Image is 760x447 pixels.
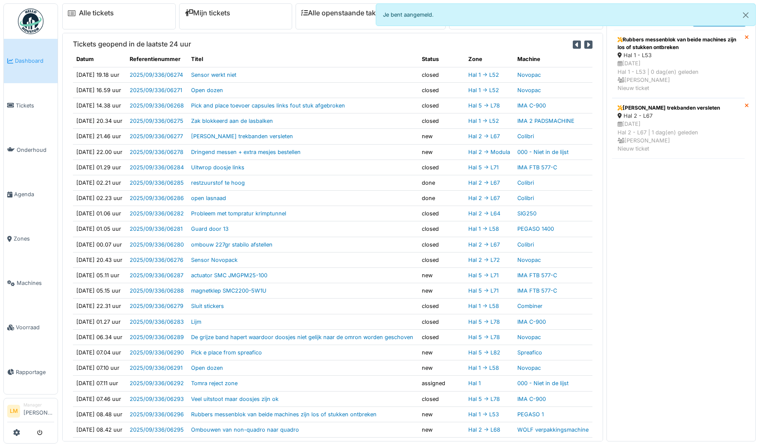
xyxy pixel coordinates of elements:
[517,257,541,263] a: Novopac
[468,427,500,433] a: Hal 2 -> L68
[73,98,126,113] td: [DATE] 14.38 uur
[4,350,58,394] a: Rapportage
[468,118,499,124] a: Hal 1 -> L52
[468,396,500,402] a: Hal 5 -> L78
[16,368,54,376] span: Rapportage
[126,52,188,67] th: Referentienummer
[468,272,499,279] a: Hal 5 -> L71
[15,57,54,65] span: Dashboard
[130,411,184,418] a: 2025/09/336/06296
[130,102,184,109] a: 2025/09/336/06268
[73,345,126,360] td: [DATE] 07.04 uur
[418,329,465,345] td: closed
[418,144,465,160] td: new
[468,210,500,217] a: Hal 2 -> L64
[130,257,183,263] a: 2025/09/336/06276
[73,391,126,406] td: [DATE] 07.46 uur
[517,427,589,433] a: WOLF verpakkingsmachine
[188,52,418,67] th: Titel
[468,380,481,386] a: Hal 1
[73,206,126,221] td: [DATE] 01.06 uur
[191,210,286,217] a: Probleem met tompratur krimptunnel
[468,164,499,171] a: Hal 5 -> L71
[468,87,499,93] a: Hal 1 -> L52
[736,4,755,26] button: Close
[73,237,126,252] td: [DATE] 00.07 uur
[301,9,384,17] a: Alle openstaande taken
[4,217,58,261] a: Zones
[468,303,499,309] a: Hal 1 -> L58
[191,164,244,171] a: Uitwrop doosje links
[191,118,273,124] a: Zak blokkeerd aan de lasbalken
[418,360,465,376] td: new
[517,149,569,155] a: 000 - Niet in de lijst
[73,52,126,67] th: Datum
[418,52,465,67] th: Status
[418,67,465,82] td: closed
[517,72,541,78] a: Novopac
[517,411,544,418] a: PEGASO 1
[468,319,500,325] a: Hal 5 -> L78
[73,113,126,129] td: [DATE] 20.34 uur
[517,319,546,325] a: IMA C-900
[418,391,465,406] td: closed
[468,241,500,248] a: Hal 2 -> L67
[73,144,126,160] td: [DATE] 22.00 uur
[130,210,184,217] a: 2025/09/336/06282
[130,287,184,294] a: 2025/09/336/06288
[191,427,299,433] a: Ombouwen van non-quadro naar quadro
[191,241,273,248] a: ombouw 227gr stabilo afstellen
[191,287,267,294] a: magnetklep SMC2200-5W1U
[517,118,574,124] a: IMA 2 PADSMACHINE
[418,113,465,129] td: closed
[191,257,238,263] a: Sensor Novopack
[612,30,745,98] a: Rubbers messenblok van beide machines zijn los of stukken ontbreken Hal 1 - L53 [DATE]Hal 1 - L53...
[618,36,739,51] div: Rubbers messenblok van beide machines zijn los of stukken ontbreken
[418,422,465,437] td: new
[517,226,554,232] a: PEGASO 1400
[418,268,465,283] td: new
[468,411,499,418] a: Hal 1 -> L53
[517,164,557,171] a: IMA FTB 577-C
[73,329,126,345] td: [DATE] 06.34 uur
[130,226,183,232] a: 2025/09/336/06281
[7,405,20,418] li: LM
[73,82,126,98] td: [DATE] 16.59 uur
[517,396,546,402] a: IMA C-900
[517,334,541,340] a: Novopac
[130,427,184,433] a: 2025/09/336/06295
[130,349,184,356] a: 2025/09/336/06290
[468,365,499,371] a: Hal 1 -> L58
[130,118,183,124] a: 2025/09/336/06275
[418,314,465,329] td: closed
[191,195,226,201] a: open lasnaad
[418,191,465,206] td: done
[418,252,465,267] td: closed
[514,52,592,67] th: Machine
[517,195,534,201] a: Colibri
[418,376,465,391] td: assigned
[517,133,534,139] a: Colibri
[191,102,345,109] a: Pick and place toevoer capsules links fout stuk afgebroken
[130,334,184,340] a: 2025/09/336/06289
[23,402,54,408] div: Manager
[191,319,201,325] a: Lijm
[468,226,499,232] a: Hal 1 -> L58
[17,146,54,154] span: Onderhoud
[191,349,262,356] a: Pick e place from spreafico
[73,376,126,391] td: [DATE] 07.11 uur
[468,133,500,139] a: Hal 2 -> L67
[618,120,739,153] div: [DATE] Hal 2 - L67 | 1 dag(en) geleden [PERSON_NAME] Nieuw ticket
[73,129,126,144] td: [DATE] 21.46 uur
[73,191,126,206] td: [DATE] 02.23 uur
[468,257,500,263] a: Hal 2 -> L72
[191,396,278,402] a: Veel uitstoot maar doosjes zijn ok
[73,422,126,437] td: [DATE] 08.42 uur
[468,102,500,109] a: Hal 5 -> L78
[191,72,236,78] a: Sensor werkt niet
[418,221,465,237] td: closed
[130,365,183,371] a: 2025/09/336/06291
[16,102,54,110] span: Tickets
[468,349,500,356] a: Hal 5 -> L82
[191,380,238,386] a: Tomra reject zone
